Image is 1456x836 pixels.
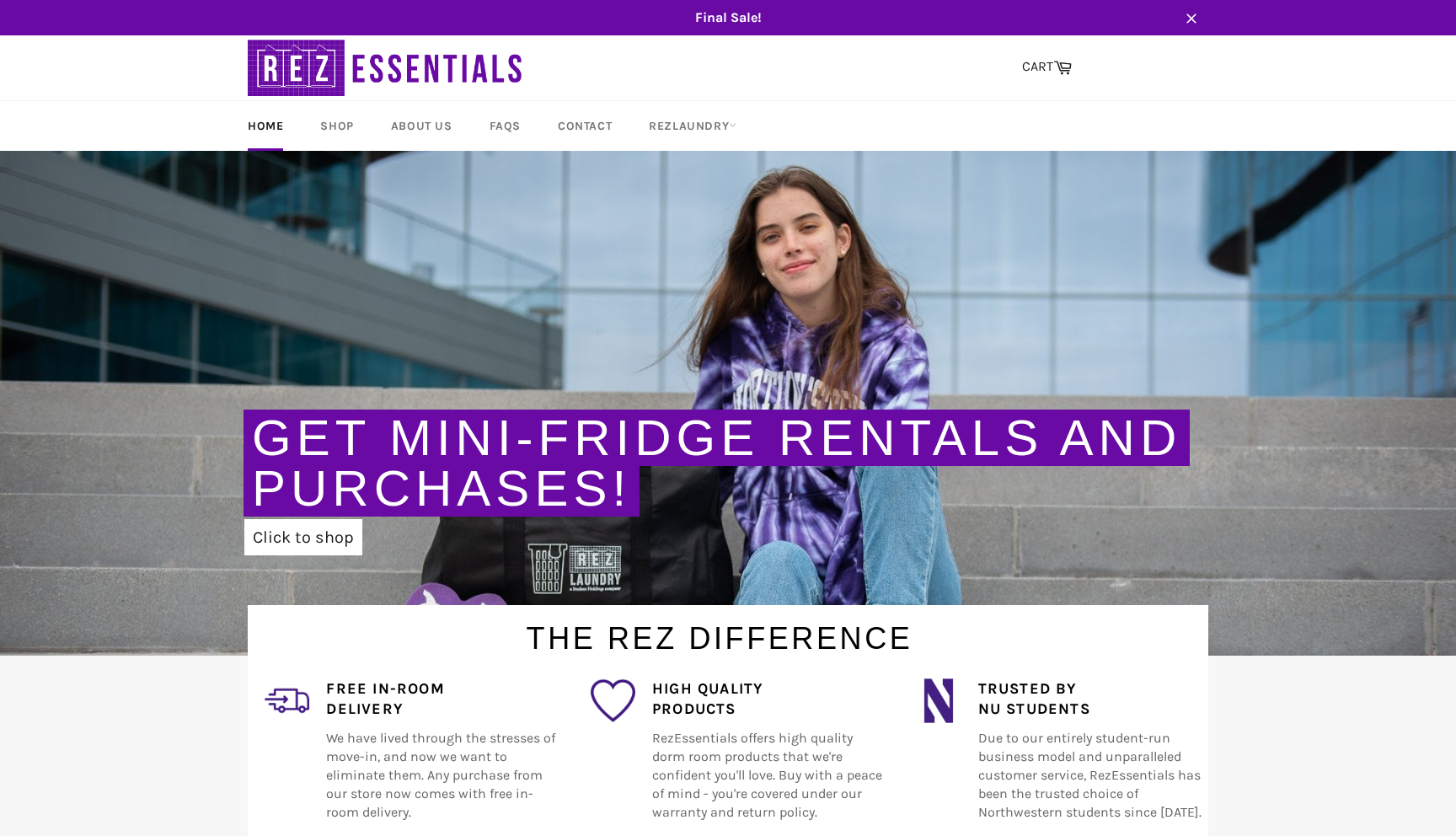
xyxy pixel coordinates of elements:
[591,678,635,723] img: favorite_1.png
[374,101,469,151] a: About Us
[916,678,961,723] img: northwestern_wildcats_tiny.png
[541,101,629,151] a: Contact
[978,678,1208,721] h4: Trusted by NU Students
[231,101,300,151] a: Home
[326,678,556,721] h4: Free In-Room Delivery
[1014,50,1080,85] a: CART
[244,519,362,555] a: Click to shop
[652,678,882,721] h4: High Quality Products
[473,101,538,151] a: FAQs
[248,35,526,100] img: RezEssentials
[265,678,309,723] img: delivery_2.png
[252,410,1181,517] a: Get Mini-Fridge Rentals and Purchases!
[303,101,370,151] a: Shop
[231,605,1208,660] h1: The Rez Difference
[632,101,753,151] a: RezLaundry
[231,8,1225,27] span: Final Sale!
